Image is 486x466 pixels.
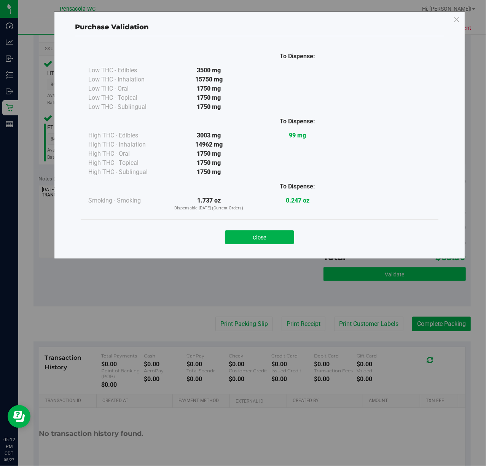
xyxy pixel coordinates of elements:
[88,158,164,168] div: High THC - Topical
[253,182,342,191] div: To Dispense:
[164,140,253,149] div: 14962 mg
[164,196,253,212] div: 1.737 oz
[88,131,164,140] div: High THC - Edibles
[164,149,253,158] div: 1750 mg
[164,158,253,168] div: 1750 mg
[88,149,164,158] div: High THC - Oral
[253,52,342,61] div: To Dispense:
[88,93,164,102] div: Low THC - Topical
[289,132,306,139] strong: 99 mg
[164,102,253,112] div: 1750 mg
[164,66,253,75] div: 3500 mg
[88,84,164,93] div: Low THC - Oral
[164,93,253,102] div: 1750 mg
[88,102,164,112] div: Low THC - Sublingual
[88,66,164,75] div: Low THC - Edibles
[88,196,164,205] div: Smoking - Smoking
[164,75,253,84] div: 15750 mg
[88,168,164,177] div: High THC - Sublingual
[164,205,253,212] p: Dispensable [DATE] (Current Orders)
[164,131,253,140] div: 3003 mg
[75,23,149,31] span: Purchase Validation
[253,117,342,126] div: To Dispense:
[164,84,253,93] div: 1750 mg
[225,230,294,244] button: Close
[8,405,30,428] iframe: Resource center
[88,140,164,149] div: High THC - Inhalation
[286,197,309,204] strong: 0.247 oz
[88,75,164,84] div: Low THC - Inhalation
[164,168,253,177] div: 1750 mg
